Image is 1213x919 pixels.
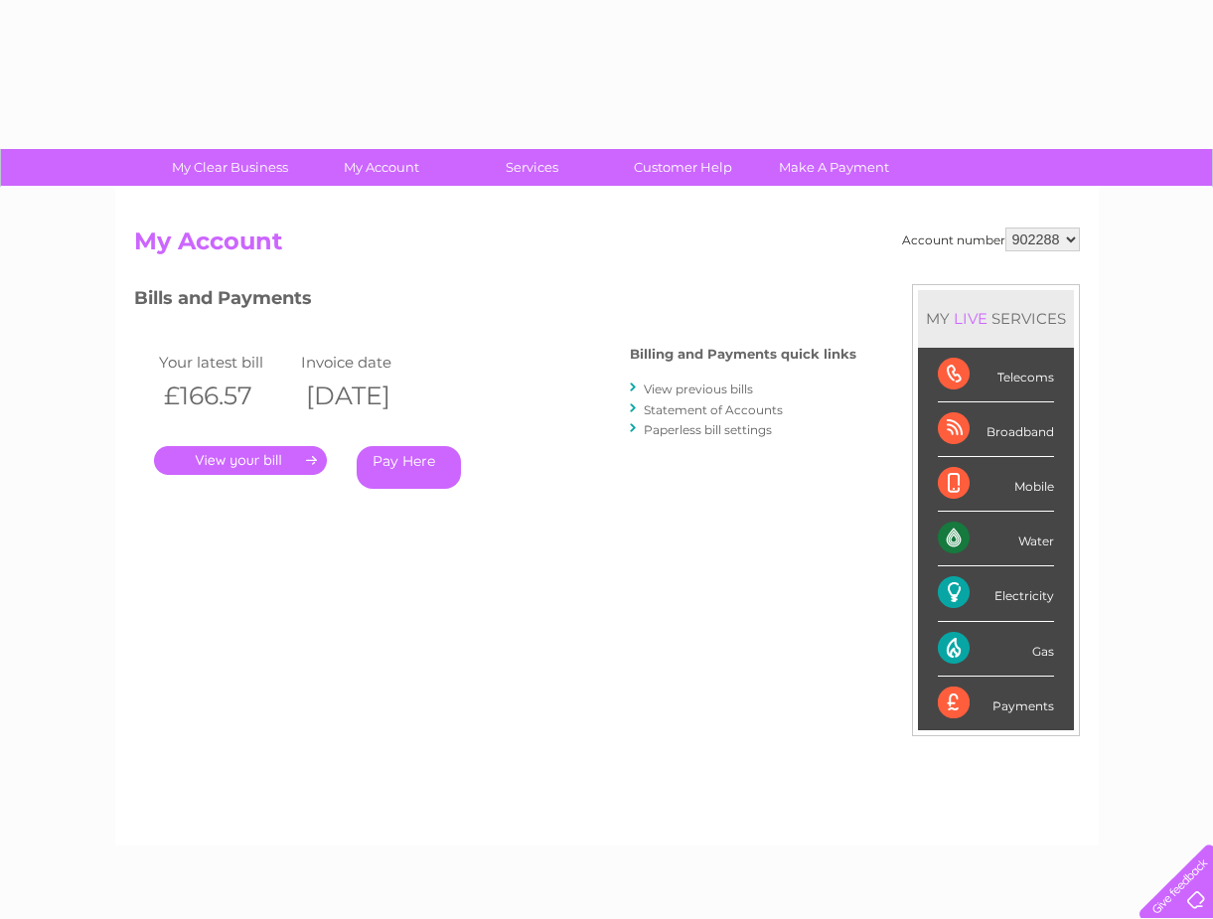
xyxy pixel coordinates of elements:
a: View previous bills [644,382,753,396]
a: . [154,446,327,475]
a: Customer Help [601,149,765,186]
div: Mobile [938,457,1054,512]
th: [DATE] [296,376,439,416]
a: Make A Payment [752,149,916,186]
a: Services [450,149,614,186]
h3: Bills and Payments [134,284,856,319]
td: Your latest bill [154,349,297,376]
div: Account number [902,228,1080,251]
td: Invoice date [296,349,439,376]
a: Paperless bill settings [644,422,772,437]
h4: Billing and Payments quick links [630,347,856,362]
a: Statement of Accounts [644,402,783,417]
div: Payments [938,677,1054,730]
div: Electricity [938,566,1054,621]
a: Pay Here [357,446,461,489]
div: Telecoms [938,348,1054,402]
a: My Account [299,149,463,186]
div: Water [938,512,1054,566]
div: Broadband [938,402,1054,457]
div: Gas [938,622,1054,677]
h2: My Account [134,228,1080,265]
div: MY SERVICES [918,290,1074,347]
th: £166.57 [154,376,297,416]
div: LIVE [950,309,991,328]
a: My Clear Business [148,149,312,186]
